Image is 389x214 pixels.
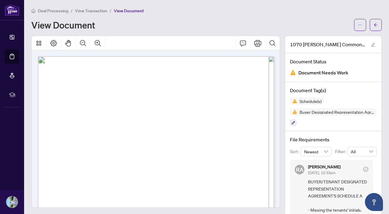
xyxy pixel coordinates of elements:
span: View Document [114,8,144,14]
span: 1070 [PERSON_NAME] Common Unit 224_2025-09-15 09_36_48.pdf [290,41,365,48]
li: / [71,7,73,14]
img: Status Icon [290,108,297,116]
h1: View Document [31,20,95,30]
span: BUYER/TENANT DESIGNATED REPRESENTATION AGREEMENT'S SCHEDULE A - Missing the tenants' initials. [308,178,368,213]
p: Sort: [290,148,300,155]
h4: Document Status [290,58,377,65]
img: Document Status [290,70,296,76]
span: Schedule(s) [297,99,324,103]
span: arrow-left [374,23,378,27]
span: ellipsis [358,23,362,27]
h4: Document Tag(s) [290,87,377,94]
p: Filter: [335,148,347,155]
span: edit [371,43,375,47]
li: / [110,7,111,14]
span: Document Needs Work [298,69,348,77]
span: All [351,147,373,156]
span: home [31,9,36,13]
span: Deal Processing [38,8,68,14]
img: Profile Icon [6,196,18,208]
img: Status Icon [290,98,297,105]
h5: [PERSON_NAME] [308,165,341,169]
span: check-circle [363,167,368,172]
h4: File Requirements [290,136,377,143]
img: logo [5,5,19,16]
span: Buyer Designated Representation Agreement [297,110,377,114]
span: Newest [304,147,328,156]
span: View Transaction [75,8,107,14]
span: [DATE], 12:33pm [308,170,335,175]
span: RA [296,165,303,174]
button: Open asap [365,193,383,211]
